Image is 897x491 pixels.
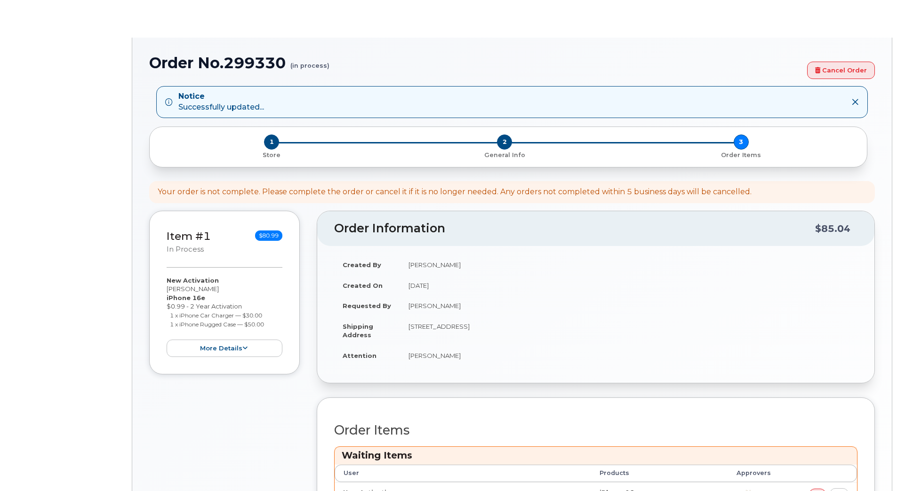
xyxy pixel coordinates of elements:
[343,352,376,359] strong: Attention
[386,150,623,159] a: 2 General Info
[728,465,790,482] th: Approvers
[334,222,815,235] h2: Order Information
[161,151,383,159] p: Store
[167,276,282,357] div: [PERSON_NAME] $0.99 - 2 Year Activation
[178,91,264,102] strong: Notice
[149,55,802,71] h1: Order No.299330
[400,254,857,275] td: [PERSON_NAME]
[591,465,728,482] th: Products
[400,275,857,296] td: [DATE]
[170,321,264,328] small: 1 x iPhone Rugged Case — $50.00
[497,135,512,150] span: 2
[807,62,875,79] a: Cancel Order
[178,91,264,113] div: Successfully updated...
[167,294,205,301] strong: iPhone 16e
[290,55,329,69] small: (in process)
[400,295,857,316] td: [PERSON_NAME]
[255,230,282,241] span: $80.99
[157,150,386,159] a: 1 Store
[334,423,857,437] h2: Order Items
[400,316,857,345] td: [STREET_ADDRESS]
[342,449,850,462] h3: Waiting Items
[167,277,219,284] strong: New Activation
[400,345,857,366] td: [PERSON_NAME]
[167,230,211,243] a: Item #1
[815,220,850,238] div: $85.04
[343,282,383,289] strong: Created On
[335,465,591,482] th: User
[343,261,381,269] strong: Created By
[343,302,391,309] strong: Requested By
[167,245,204,253] small: in process
[343,323,373,339] strong: Shipping Address
[264,135,279,150] span: 1
[390,151,619,159] p: General Info
[158,187,752,198] div: Your order is not complete. Please complete the order or cancel it if it is no longer needed. Any...
[167,340,282,357] button: more details
[170,312,262,319] small: 1 x iPhone Car Charger — $30.00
